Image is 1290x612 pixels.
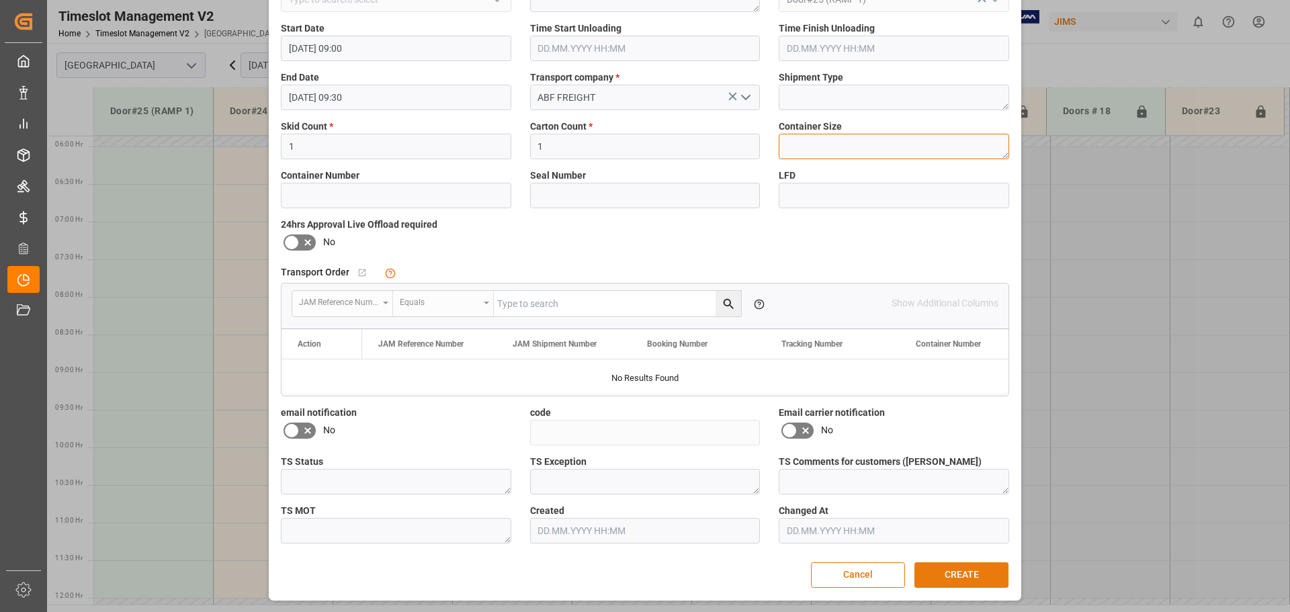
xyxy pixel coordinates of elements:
span: Container Number [916,339,981,349]
span: Email carrier notification [779,406,885,420]
button: open menu [393,291,494,316]
span: Carton Count [530,120,593,134]
span: No [821,423,833,437]
button: CREATE [914,562,1008,588]
span: Time Start Unloading [530,21,621,36]
input: DD.MM.YYYY HH:MM [779,518,1009,543]
input: Type to search [494,291,741,316]
span: No [323,235,335,249]
div: JAM Reference Number [299,293,378,308]
span: Transport Order [281,265,349,279]
input: DD.MM.YYYY HH:MM [530,518,761,543]
input: DD.MM.YYYY HH:MM [779,36,1009,61]
input: DD.MM.YYYY HH:MM [530,36,761,61]
span: JAM Reference Number [378,339,464,349]
span: email notification [281,406,357,420]
div: Equals [400,293,479,308]
button: Cancel [811,562,905,588]
span: Container Size [779,120,842,134]
span: Start Date [281,21,325,36]
span: Container Number [281,169,359,183]
button: open menu [735,87,755,108]
div: Action [298,339,321,349]
button: search button [716,291,741,316]
span: Changed At [779,504,828,518]
span: Time Finish Unloading [779,21,875,36]
span: Shipment Type [779,71,843,85]
span: Created [530,504,564,518]
button: open menu [292,291,393,316]
span: 24hrs Approval Live Offload required [281,218,437,232]
span: LFD [779,169,795,183]
span: TS Status [281,455,323,469]
input: DD.MM.YYYY HH:MM [281,36,511,61]
span: Tracking Number [781,339,843,349]
span: Skid Count [281,120,333,134]
span: Seal Number [530,169,586,183]
span: End Date [281,71,319,85]
span: TS Comments for customers ([PERSON_NAME]) [779,455,982,469]
span: Booking Number [647,339,707,349]
input: DD.MM.YYYY HH:MM [281,85,511,110]
span: TS MOT [281,504,316,518]
span: JAM Shipment Number [513,339,597,349]
span: TS Exception [530,455,587,469]
span: Transport company [530,71,619,85]
span: code [530,406,551,420]
span: No [323,423,335,437]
